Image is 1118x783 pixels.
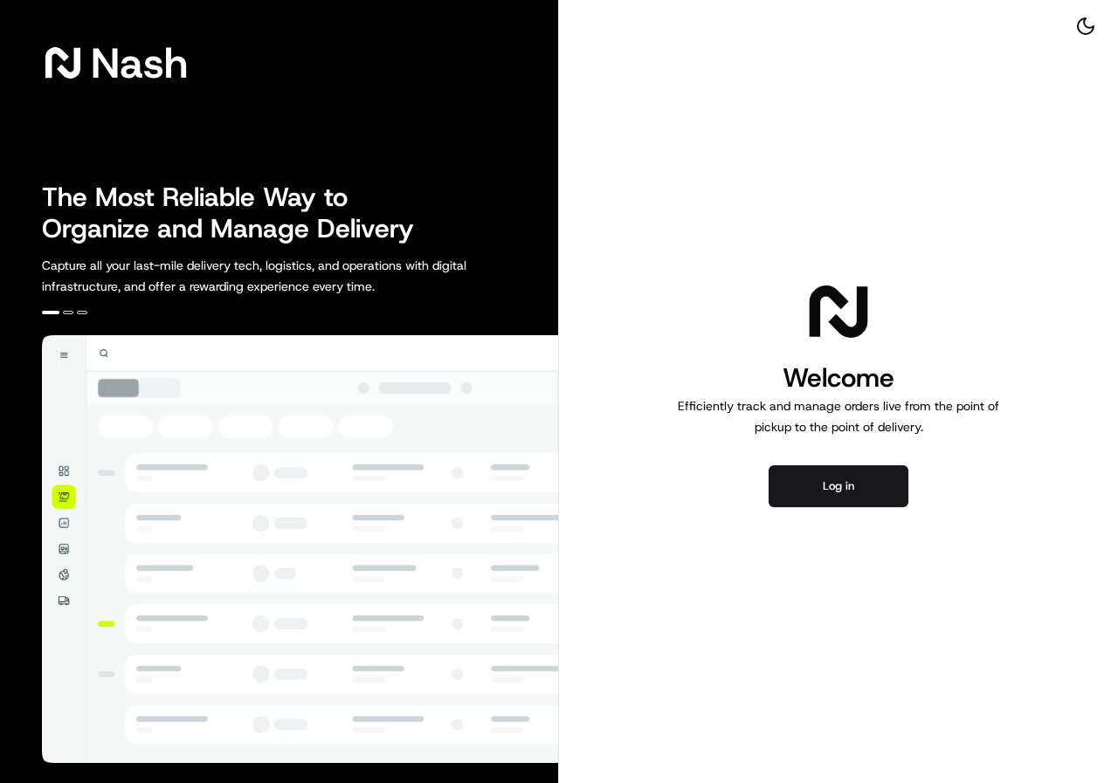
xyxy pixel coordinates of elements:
[671,361,1006,395] h1: Welcome
[671,395,1006,437] p: Efficiently track and manage orders live from the point of pickup to the point of delivery.
[91,45,188,80] span: Nash
[769,465,908,507] button: Log in
[42,182,433,244] h2: The Most Reliable Way to Organize and Manage Delivery
[42,255,545,297] p: Capture all your last-mile delivery tech, logistics, and operations with digital infrastructure, ...
[42,335,558,763] img: illustration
